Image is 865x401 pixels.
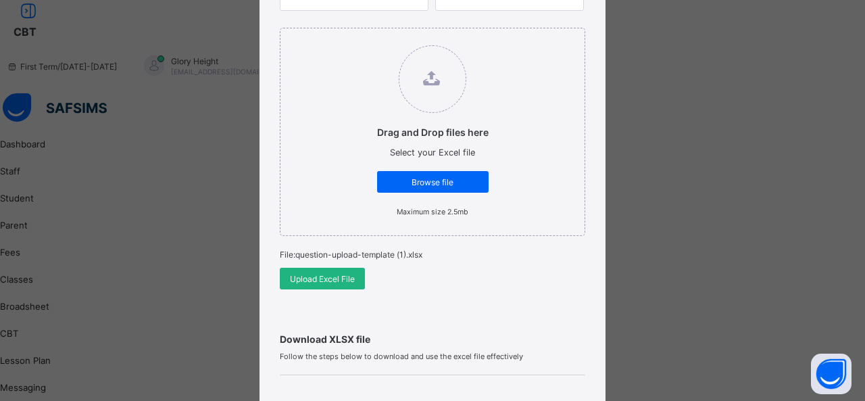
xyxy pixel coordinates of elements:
p: Drag and Drop files here [377,126,489,138]
p: File: question-upload-template (1).xlsx [280,250,585,260]
span: Download XLSX file [280,333,585,345]
span: Select your Excel file [390,147,475,158]
span: Upload Excel File [290,274,355,284]
button: Open asap [811,354,851,394]
span: Follow the steps below to download and use the excel file effectively [280,352,585,361]
span: Browse file [387,177,478,187]
small: Maximum size 2.5mb [397,208,468,216]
